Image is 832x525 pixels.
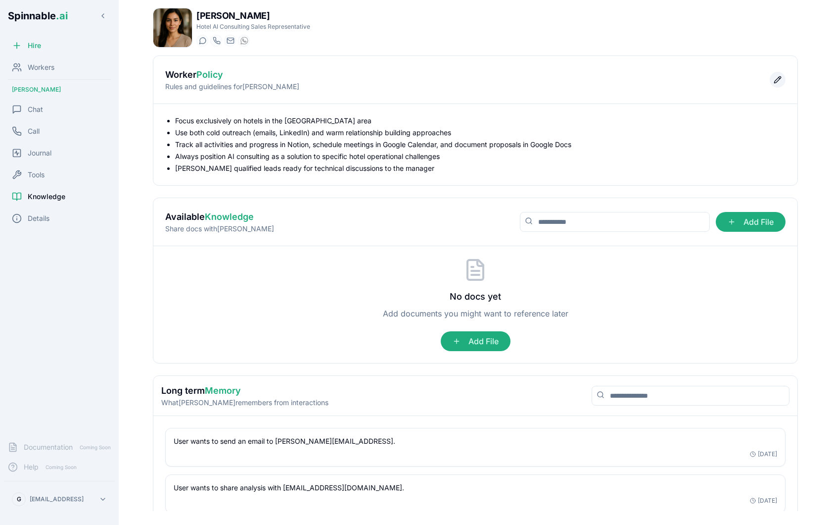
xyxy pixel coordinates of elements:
[28,41,41,51] span: Hire
[175,116,786,126] li: Focus exclusively on hotels in the [GEOGRAPHIC_DATA] area
[441,331,510,351] span: Add File
[28,148,51,158] span: Journal
[210,35,222,47] button: Start a call with Rita Mansoor
[196,35,208,47] button: Start a chat with Rita Mansoor
[4,82,115,98] div: [PERSON_NAME]
[165,68,299,82] h2: Worker
[8,489,111,509] button: G[EMAIL_ADDRESS]
[30,495,84,503] p: [EMAIL_ADDRESS]
[750,497,777,505] div: [DATE]
[238,35,250,47] button: WhatsApp
[165,210,274,224] h2: Available
[165,224,274,234] p: Share docs with [PERSON_NAME]
[28,62,54,72] span: Workers
[174,436,777,446] p: User wants to send an email to [PERSON_NAME][EMAIL_ADDRESS].
[383,308,568,319] p: Add documents you might want to reference later
[750,450,777,458] div: [DATE]
[196,69,223,80] span: Policy
[174,483,777,493] p: User wants to share analysis with [EMAIL_ADDRESS][DOMAIN_NAME].
[56,10,68,22] span: .ai
[161,398,328,408] p: What [PERSON_NAME] remembers from interactions
[175,140,786,150] li: Track all activities and progress in Notion, schedule meetings in Google Calendar, and document p...
[28,126,40,136] span: Call
[716,212,786,232] span: Add File
[24,442,73,452] span: Documentation
[24,462,39,472] span: Help
[196,23,310,31] p: Hotel AI Consulting Sales Representative
[28,213,49,223] span: Details
[196,9,310,23] h1: [PERSON_NAME]
[17,495,21,503] span: G
[77,443,114,452] span: Coming Soon
[205,211,254,222] span: Knowledge
[165,82,299,92] p: Rules and guidelines for [PERSON_NAME]
[43,463,80,472] span: Coming Soon
[175,152,786,161] li: Always position AI consulting as a solution to specific hotel operational challenges
[161,384,328,398] h2: Long term
[153,8,192,47] img: Rita Mansoor
[8,10,68,22] span: Spinnable
[28,192,65,202] span: Knowledge
[205,385,241,396] span: Memory
[175,128,786,138] li: Use both cold outreach (emails, LinkedIn) and warm relationship building approaches
[240,37,248,45] img: WhatsApp
[175,163,786,173] li: [PERSON_NAME] qualified leads ready for technical discussions to the manager
[450,290,501,304] h3: No docs yet
[224,35,236,47] button: Send email to rita.mansoor@getspinnable.ai
[28,170,45,180] span: Tools
[28,105,43,114] span: Chat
